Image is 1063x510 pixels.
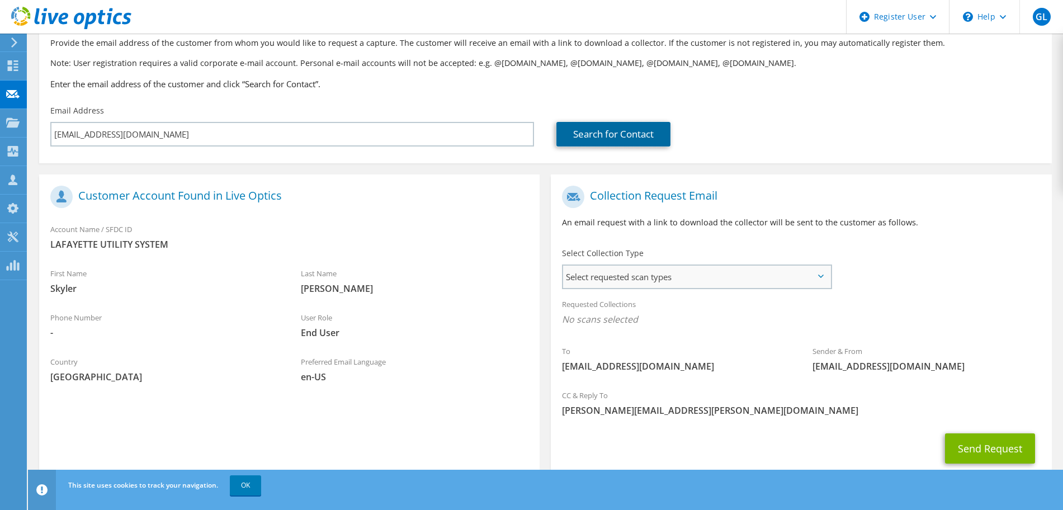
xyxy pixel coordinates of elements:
[290,262,540,300] div: Last Name
[301,371,529,383] span: en-US
[50,78,1041,90] h3: Enter the email address of the customer and click “Search for Contact”.
[551,292,1051,334] div: Requested Collections
[945,433,1035,464] button: Send Request
[556,122,670,147] a: Search for Contact
[563,266,830,288] span: Select requested scan types
[551,384,1051,422] div: CC & Reply To
[562,313,1040,325] span: No scans selected
[562,404,1040,417] span: [PERSON_NAME][EMAIL_ADDRESS][PERSON_NAME][DOMAIN_NAME]
[562,248,644,259] label: Select Collection Type
[39,262,290,300] div: First Name
[50,105,104,116] label: Email Address
[39,218,540,256] div: Account Name / SFDC ID
[39,350,290,389] div: Country
[50,37,1041,49] p: Provide the email address of the customer from whom you would like to request a capture. The cust...
[230,475,261,495] a: OK
[963,12,973,22] svg: \n
[562,186,1034,208] h1: Collection Request Email
[562,216,1040,229] p: An email request with a link to download the collector will be sent to the customer as follows.
[812,360,1041,372] span: [EMAIL_ADDRESS][DOMAIN_NAME]
[50,186,523,208] h1: Customer Account Found in Live Optics
[290,350,540,389] div: Preferred Email Language
[39,306,290,344] div: Phone Number
[301,327,529,339] span: End User
[50,57,1041,69] p: Note: User registration requires a valid corporate e-mail account. Personal e-mail accounts will ...
[290,306,540,344] div: User Role
[50,371,278,383] span: [GEOGRAPHIC_DATA]
[801,339,1052,378] div: Sender & From
[301,282,529,295] span: [PERSON_NAME]
[50,238,528,251] span: LAFAYETTE UTILITY SYSTEM
[50,282,278,295] span: Skyler
[1033,8,1051,26] span: GL
[562,360,790,372] span: [EMAIL_ADDRESS][DOMAIN_NAME]
[551,339,801,378] div: To
[50,327,278,339] span: -
[68,480,218,490] span: This site uses cookies to track your navigation.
